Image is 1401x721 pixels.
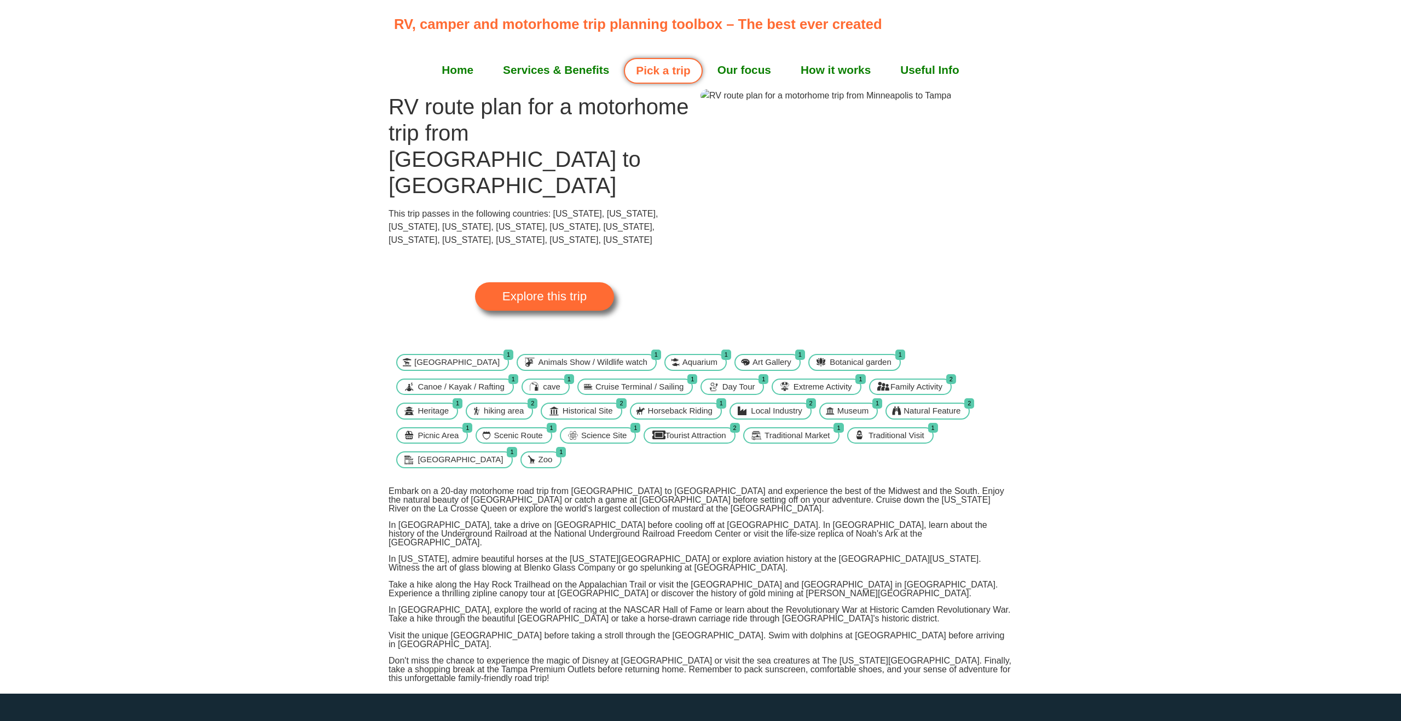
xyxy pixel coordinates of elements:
span: [GEOGRAPHIC_DATA] [415,453,506,466]
span: 1 [833,423,843,433]
a: Useful Info [885,56,974,84]
span: Traditional Market [762,429,833,442]
p: Take a hike along the Hay Rock Trailhead on the Appalachian Trail or visit the [GEOGRAPHIC_DATA] ... [389,580,1012,598]
span: 1 [687,374,697,385]
a: How it works [786,56,885,84]
span: Local Industry [748,405,804,417]
p: Don't miss the chance to experience the magic of Disney at [GEOGRAPHIC_DATA] or visit the sea cre... [389,656,1012,683]
span: 1 [716,398,726,409]
nav: Menu [394,56,1007,84]
span: 1 [928,423,938,433]
p: In [GEOGRAPHIC_DATA], take a drive on [GEOGRAPHIC_DATA] before cooling off at [GEOGRAPHIC_DATA]. ... [389,521,1012,547]
a: Services & Benefits [488,56,624,84]
span: 1 [564,374,574,385]
span: 1 [507,447,517,457]
span: 1 [462,423,472,433]
span: 1 [721,350,731,360]
span: 1 [630,423,640,433]
span: Extreme Activity [791,381,855,393]
span: 2 [946,374,956,385]
span: Day Tour [720,381,758,393]
a: Home [427,56,488,84]
span: [GEOGRAPHIC_DATA] [412,356,502,369]
span: 1 [453,398,462,409]
span: Canoe / Kayak / Rafting [415,381,507,393]
span: 1 [547,423,557,433]
span: Horseback Riding [645,405,715,417]
span: Explore this trip [502,290,587,303]
span: Zoo [536,453,555,466]
span: 1 [795,350,805,360]
span: This trip passes in the following countries: [US_STATE], [US_STATE], [US_STATE], [US_STATE], [US_... [389,209,658,245]
span: 1 [759,374,768,385]
a: Explore this trip [475,282,614,311]
span: Picnic Area [415,429,461,442]
h1: RV route plan for a motorhome trip from [GEOGRAPHIC_DATA] to [GEOGRAPHIC_DATA] [389,94,700,199]
p: In [GEOGRAPHIC_DATA], explore the world of racing at the NASCAR Hall of Fame or learn about the R... [389,606,1012,623]
span: cave [540,381,563,393]
span: Scenic Route [491,429,545,442]
span: Animals Show / Wildlife watch [536,356,650,369]
a: Our focus [703,56,786,84]
span: Botanical garden [827,356,894,369]
span: Traditional Visit [866,429,927,442]
span: Tourist Attraction [663,429,729,442]
p: Visit the unique [GEOGRAPHIC_DATA] before taking a stroll through the [GEOGRAPHIC_DATA]. Swim wit... [389,631,1012,649]
span: 2 [964,398,974,409]
span: hiking area [481,405,526,417]
span: Aquarium [680,356,720,369]
span: 1 [855,374,865,385]
span: 2 [616,398,626,409]
p: In [US_STATE], admire beautiful horses at the [US_STATE][GEOGRAPHIC_DATA] or explore aviation his... [389,555,1012,572]
p: RV, camper and motorhome trip planning toolbox – The best ever created [394,14,1013,34]
span: Family Activity [888,381,945,393]
span: 2 [806,398,816,409]
span: 1 [872,398,882,409]
span: 2 [730,423,740,433]
span: 1 [503,350,513,360]
span: Historical Site [560,405,616,417]
span: 1 [651,350,661,360]
p: Embark on a 20-day motorhome road trip from [GEOGRAPHIC_DATA] to [GEOGRAPHIC_DATA] and experience... [389,487,1012,513]
span: Cruise Terminal / Sailing [593,381,686,393]
span: 2 [528,398,537,409]
span: Science Site [578,429,629,442]
span: Heritage [415,405,451,417]
a: Pick a trip [624,58,702,84]
span: Art Gallery [750,356,794,369]
span: Museum [835,405,872,417]
span: Natural Feature [901,405,963,417]
span: 1 [895,350,905,360]
span: 1 [508,374,518,385]
span: 1 [556,447,566,457]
